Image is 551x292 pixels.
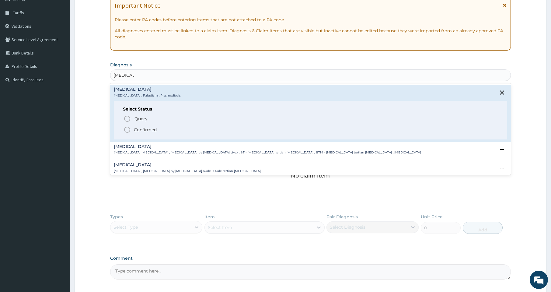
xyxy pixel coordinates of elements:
i: status option query [124,115,131,122]
h6: Select Status [123,107,498,111]
textarea: Type your message and hit 'Enter' [3,166,116,188]
i: open select status [498,146,506,153]
p: [MEDICAL_DATA] [MEDICAL_DATA] , [MEDICAL_DATA] by [MEDICAL_DATA] vivax , BT - [MEDICAL_DATA] tert... [114,150,421,155]
p: Confirmed [134,127,157,133]
h1: Important Notice [115,2,160,9]
div: Chat with us now [32,34,102,42]
h4: [MEDICAL_DATA] [114,163,261,167]
span: We're online! [35,77,84,138]
p: All diagnoses entered must be linked to a claim item. Diagnosis & Claim Items that are visible bu... [115,28,506,40]
img: d_794563401_company_1708531726252_794563401 [11,30,25,46]
p: [MEDICAL_DATA] , [MEDICAL_DATA] by [MEDICAL_DATA] ovale , Ovale tertian [MEDICAL_DATA] [114,169,261,173]
i: close select status [498,89,506,96]
i: status option filled [124,126,131,133]
h4: [MEDICAL_DATA] [114,144,421,149]
p: [MEDICAL_DATA] , Paludism , Plasmodiosis [114,93,181,98]
h4: [MEDICAL_DATA] [114,87,181,92]
label: Comment [110,256,511,261]
div: Minimize live chat window [100,3,114,18]
label: Diagnosis [110,62,132,68]
i: open select status [498,164,506,172]
p: No claim item [291,173,330,179]
p: Please enter PA codes before entering items that are not attached to a PA code [115,17,506,23]
span: Tariffs [13,10,24,16]
span: Query [134,116,148,122]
